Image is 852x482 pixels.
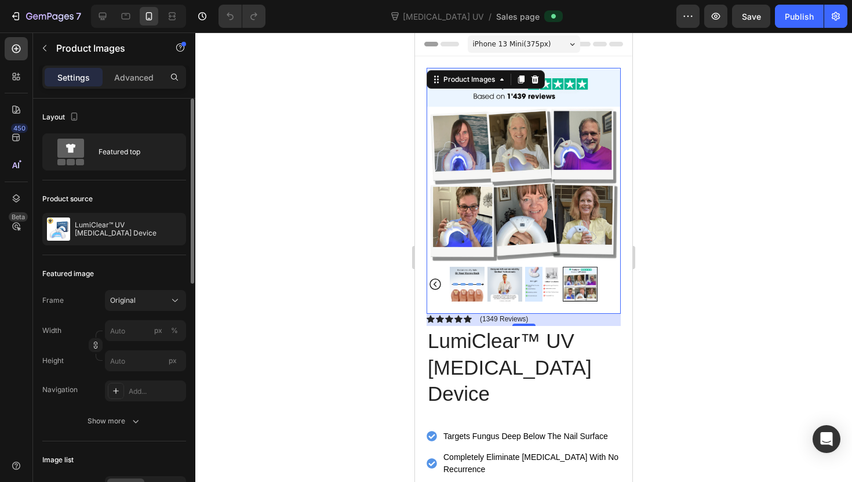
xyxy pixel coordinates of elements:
div: Undo/Redo [219,5,265,28]
div: 450 [11,124,28,133]
div: Open Intercom Messenger [813,425,840,453]
button: Original [105,290,186,311]
span: Original [110,295,136,306]
button: 7 [5,5,86,28]
div: Featured top [99,139,169,165]
div: Product source [42,194,93,204]
button: % [151,324,165,338]
p: Product Images [56,41,155,55]
label: Width [42,325,61,336]
input: px [105,350,186,371]
button: Save [732,5,770,28]
div: Add... [129,386,183,397]
iframe: Design area [415,32,632,482]
label: Frame [42,295,64,306]
div: Show more [88,415,141,427]
p: LumiClear™ UV [MEDICAL_DATA] Device [75,221,181,237]
span: [MEDICAL_DATA] UV [400,10,486,23]
button: px [168,324,181,338]
span: Sales page [496,10,540,23]
div: Navigation [42,385,78,395]
span: px [169,356,177,365]
p: Settings [57,71,90,84]
span: Save [742,12,761,21]
p: Advanced [114,71,154,84]
div: Beta [9,212,28,222]
div: Layout [42,110,81,125]
label: Height [42,356,64,366]
span: / [489,10,491,23]
div: px [154,325,162,336]
button: Show more [42,411,186,432]
div: % [171,325,178,336]
button: Publish [775,5,824,28]
p: 7 [76,9,81,23]
input: px% [105,320,186,341]
img: product feature img [47,218,70,241]
div: Publish [785,10,814,23]
div: Featured image [42,269,94,279]
div: Image list [42,455,74,465]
